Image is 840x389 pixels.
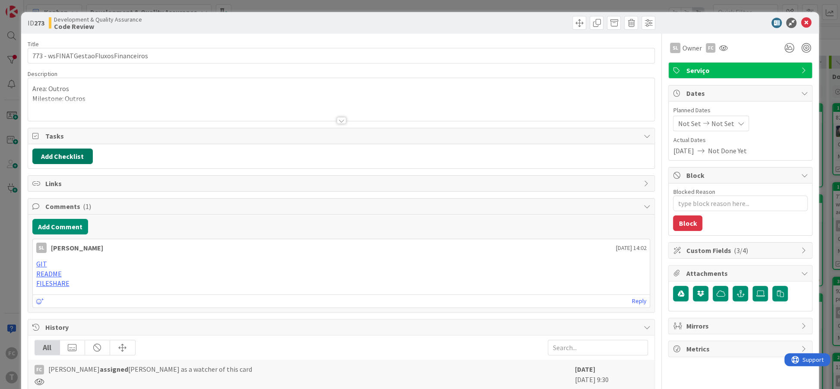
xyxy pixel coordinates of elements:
span: Comments [45,201,639,212]
span: [DATE] [673,145,694,156]
div: [PERSON_NAME] [51,243,103,253]
b: assigned [100,365,128,373]
div: SL [36,243,47,253]
label: Title [28,40,39,48]
b: Code Review [54,23,142,30]
p: Milestone: Outros [32,94,651,104]
span: Links [45,178,639,189]
span: Mirrors [686,321,796,331]
label: Blocked Reason [673,188,715,196]
button: Block [673,215,702,231]
span: Description [28,70,57,78]
span: ( 3/4 ) [733,246,748,255]
span: Block [686,170,796,180]
span: Not Set [711,118,734,129]
button: Add Checklist [32,149,93,164]
span: ( 1 ) [83,202,91,211]
span: [DATE] 14:02 [616,244,646,253]
span: [PERSON_NAME] [PERSON_NAME] as a watcher of this card [48,364,252,374]
span: Actual Dates [673,136,808,145]
span: Not Done Yet [707,145,746,156]
span: Serviço [686,65,796,76]
span: Custom Fields [686,245,796,256]
span: Metrics [686,344,796,354]
span: Owner [682,43,701,53]
div: SL [670,43,680,53]
a: GIT [36,259,47,268]
div: [DATE] 9:30 [575,364,648,386]
button: Add Comment [32,219,88,234]
input: type card name here... [28,48,655,63]
span: ID [28,18,44,28]
input: Search... [548,340,648,355]
p: Area: Outros [32,84,651,94]
span: Development & Quality Assurance [54,16,142,23]
span: History [45,322,639,332]
a: FILESHARE [36,279,69,288]
b: 273 [34,19,44,27]
span: Dates [686,88,796,98]
span: Support [18,1,39,12]
span: Tasks [45,131,639,141]
div: All [35,340,60,355]
div: FC [35,365,44,374]
a: README [36,269,62,278]
span: Not Set [678,118,701,129]
a: Reply [632,296,646,307]
span: Attachments [686,268,796,278]
div: FC [706,43,715,53]
span: Planned Dates [673,106,808,115]
b: [DATE] [575,365,595,373]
